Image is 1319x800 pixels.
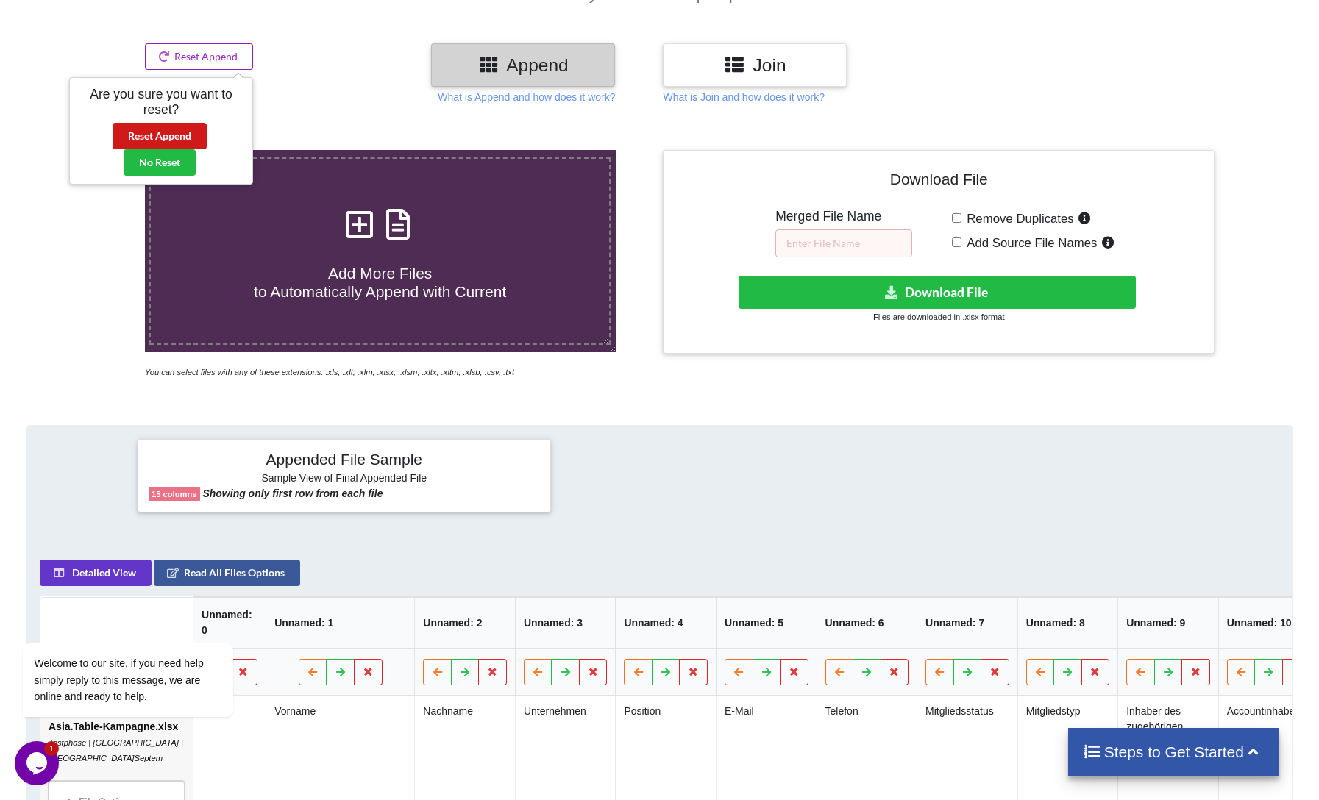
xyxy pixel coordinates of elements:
button: Reset Append [145,43,254,70]
span: Remove Duplicates [961,212,1074,226]
p: What is Join and how does it work? [663,90,824,104]
span: Add More Files to Automatically Append with Current [254,265,506,300]
th: Unnamed: 8 [1017,597,1118,649]
button: Download File [739,276,1136,309]
b: Showing only first row from each file [202,488,383,499]
th: Unnamed: 3 [515,597,616,649]
iframe: chat widget [15,741,62,785]
b: 15 columns [152,490,197,499]
i: You can select files with any of these extensions: .xls, .xlt, .xlm, .xlsx, .xlsm, .xltx, .xltm, ... [145,368,514,376]
h5: Merged File Name [775,209,912,224]
h3: Append [442,54,604,76]
th: Unnamed: 1 [266,597,414,649]
th: Unnamed: 6 [817,597,917,649]
small: Files are downloaded in .xlsx format [873,312,1004,321]
th: Unnamed: 4 [615,597,716,649]
p: What is Append and how does it work? [438,90,615,104]
th: Unnamed: 10 [1218,597,1319,649]
h4: Steps to Get Started [1083,743,1265,761]
th: Unnamed: 2 [414,597,515,649]
th: Unnamed: 9 [1117,597,1218,649]
iframe: chat widget [15,510,280,734]
th: Unnamed: 7 [917,597,1017,649]
h4: Download File [674,161,1204,203]
h4: Appended File Sample [149,450,540,471]
i: Testphase | [GEOGRAPHIC_DATA] | [GEOGRAPHIC_DATA]Septem [49,738,183,762]
span: Add Source File Names [961,236,1097,250]
th: Unnamed: 5 [716,597,817,649]
h3: Join [674,54,836,76]
h6: Sample View of Final Appended File [149,472,540,487]
input: Enter File Name [775,229,912,257]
